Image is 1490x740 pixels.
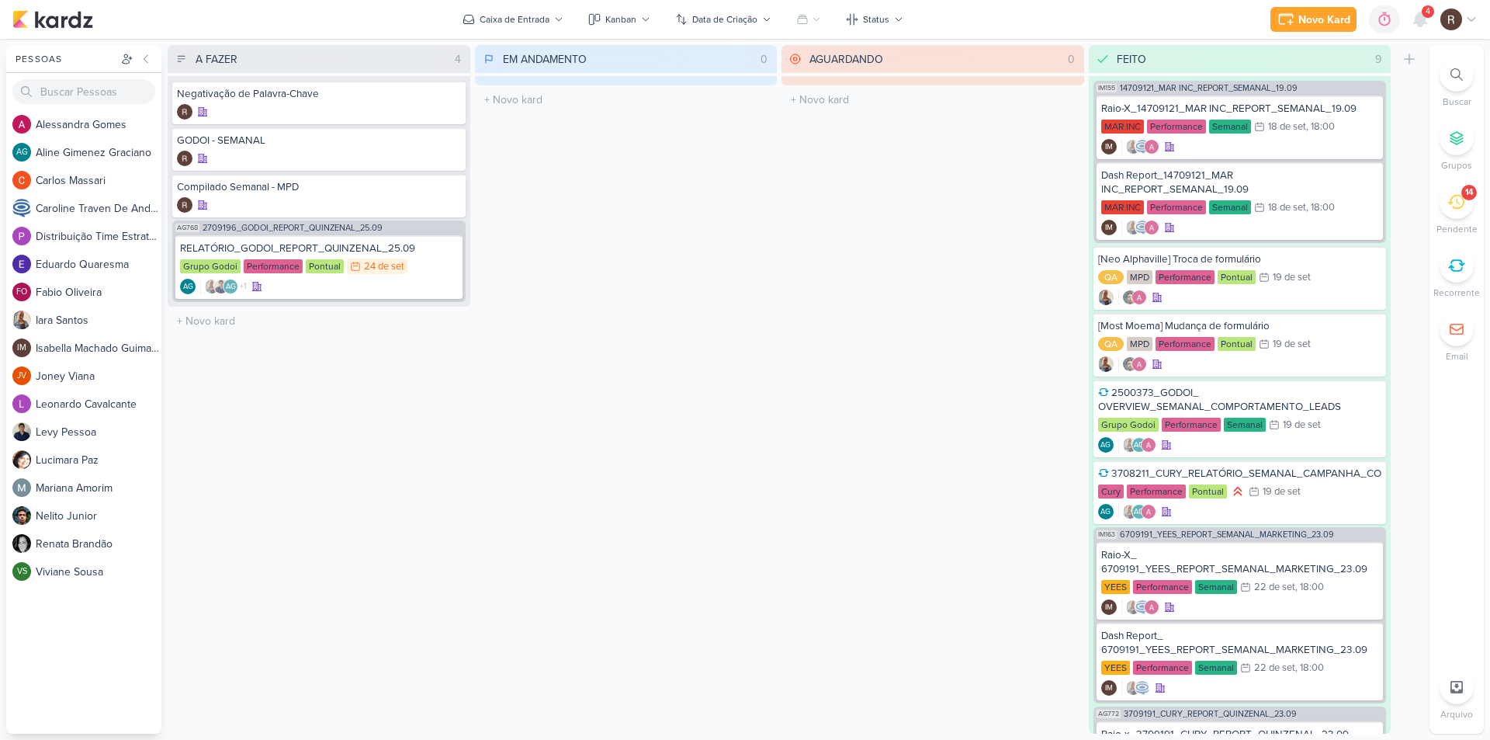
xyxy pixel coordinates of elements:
[36,452,161,468] div: L u c i m a r a P a z
[12,367,31,385] div: Joney Viana
[180,259,241,273] div: Grupo Godoi
[364,262,404,272] div: 24 de set
[12,506,31,525] img: Nelito Junior
[1098,337,1124,351] div: QA
[36,340,161,356] div: I s a b e l l a M a c h a d o G u i m a r ã e s
[12,115,31,134] img: Alessandra Gomes
[1436,222,1478,236] p: Pendente
[1101,168,1379,196] div: Dash Report_14709121_MAR INC_REPORT_SEMANAL_19.09
[1097,84,1117,92] span: IM155
[1098,356,1114,372] div: Criador(a): Iara Santos
[1218,337,1256,351] div: Pontual
[1465,186,1473,199] div: 14
[213,279,229,294] img: Levy Pessoa
[1098,437,1114,453] div: Aline Gimenez Graciano
[12,227,31,245] img: Distribuição Time Estratégico
[203,224,383,232] span: 2709196_GODOI_REPORT_QUINZENAL_25.09
[36,284,161,301] div: F a b i o O l i v e i r a
[171,310,467,332] input: + Novo kard
[1098,467,1382,481] div: 3708211_CURY_RELATÓRIO_SEMANAL_CAMPANHA_CONTRATAÇÃO_RJ
[1295,582,1324,592] div: , 18:00
[1097,530,1117,539] span: IM163
[1141,437,1156,453] img: Alessandra Gomes
[1122,290,1138,305] img: Nelito Junior
[1122,356,1138,372] img: Nelito Junior
[1446,349,1468,363] p: Email
[223,279,238,294] div: Aline Gimenez Graciano
[1098,485,1124,499] div: Cury
[36,480,161,496] div: M a r i a n a A m o r i m
[1098,290,1114,305] div: Criador(a): Iara Santos
[1127,337,1152,351] div: MPD
[754,51,774,68] div: 0
[1131,504,1147,519] div: Aline Gimenez Graciano
[1125,220,1141,235] img: Iara Santos
[177,151,192,166] img: Rafael Dornelles
[1101,680,1117,696] div: Isabella Machado Guimarães
[1125,599,1141,615] img: Iara Santos
[177,197,192,213] img: Rafael Dornelles
[1124,710,1297,718] span: 3709191_CURY_REPORT_QUINZENAL_23.09
[1100,442,1111,450] p: AG
[1141,504,1156,519] img: Alessandra Gomes
[36,228,161,245] div: D i s t r i b u i ç ã o T i m e E s t r a t é g i c o
[1098,504,1114,519] div: Criador(a): Aline Gimenez Graciano
[1101,680,1117,696] div: Criador(a): Isabella Machado Guimarães
[1101,661,1130,675] div: YEES
[175,224,199,232] span: AG768
[177,180,461,194] div: Compilado Semanal - MPD
[180,279,196,294] div: Criador(a): Aline Gimenez Graciano
[36,396,161,412] div: L e o n a r d o C a v a l c a n t e
[1263,487,1301,497] div: 19 de set
[1135,599,1150,615] img: Caroline Traven De Andrade
[1224,418,1266,432] div: Semanal
[1105,224,1113,232] p: IM
[12,143,31,162] div: Aline Gimenez Graciano
[1098,418,1159,432] div: Grupo Godoi
[226,283,236,291] p: AG
[204,279,220,294] img: Iara Santos
[177,134,461,148] div: GODOI - SEMANAL
[1121,139,1159,155] div: Colaboradores: Iara Santos, Caroline Traven De Andrade, Alessandra Gomes
[1098,319,1382,333] div: [Most Moema] Mudança de formulário
[1118,504,1156,519] div: Colaboradores: Iara Santos, Aline Gimenez Graciano, Alessandra Gomes
[36,564,161,580] div: V i v i a n e S o u s a
[12,478,31,497] img: Mariana Amorim
[16,148,28,157] p: AG
[1105,604,1113,612] p: IM
[1101,120,1144,134] div: MAR INC
[1144,599,1159,615] img: Alessandra Gomes
[1121,599,1159,615] div: Colaboradores: Iara Santos, Caroline Traven De Andrade, Alessandra Gomes
[183,283,193,291] p: AG
[36,256,161,273] div: E d u a r d o Q u a r e s m a
[12,79,155,104] input: Buscar Pessoas
[36,144,161,161] div: A l i n e G i m e n e z G r a c i a n o
[1120,530,1334,539] span: 6709191_YEES_REPORT_SEMANAL_MARKETING_23.09
[1101,139,1117,155] div: Isabella Machado Guimarães
[36,536,161,552] div: R e n a t a B r a n d ã o
[1125,139,1141,155] img: Iara Santos
[1101,139,1117,155] div: Criador(a): Isabella Machado Guimarães
[1147,200,1206,214] div: Performance
[1122,437,1138,453] img: Iara Santos
[12,255,31,273] img: Eduardo Quaresma
[177,104,192,120] div: Criador(a): Rafael Dornelles
[449,51,467,68] div: 4
[1426,5,1430,18] span: 4
[180,279,196,294] div: Aline Gimenez Graciano
[1218,270,1256,284] div: Pontual
[478,89,774,111] input: + Novo kard
[1283,420,1321,430] div: 19 de set
[1369,51,1388,68] div: 9
[177,104,192,120] img: Rafael Dornelles
[12,450,31,469] img: Lucimara Paz
[1098,290,1114,305] img: Iara Santos
[1100,509,1111,516] p: AG
[1306,122,1335,132] div: , 18:00
[1118,356,1147,372] div: Colaboradores: Nelito Junior, Alessandra Gomes
[36,508,161,524] div: N e l i t o J u n i o r
[1131,290,1147,305] img: Alessandra Gomes
[1440,707,1473,721] p: Arquivo
[12,311,31,329] img: Iara Santos
[1101,200,1144,214] div: MAR INC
